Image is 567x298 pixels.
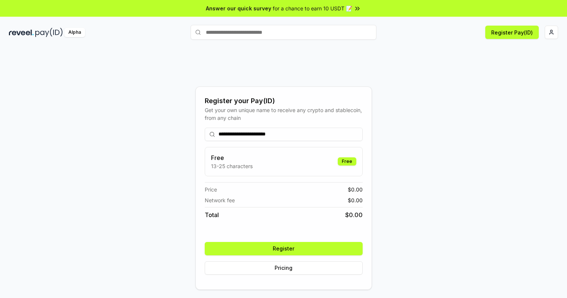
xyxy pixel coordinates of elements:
[205,106,363,122] div: Get your own unique name to receive any crypto and stablecoin, from any chain
[211,153,253,162] h3: Free
[205,242,363,255] button: Register
[205,261,363,275] button: Pricing
[206,4,271,12] span: Answer our quick survey
[205,210,219,219] span: Total
[9,28,34,37] img: reveel_dark
[64,28,85,37] div: Alpha
[338,157,356,166] div: Free
[348,196,363,204] span: $ 0.00
[205,186,217,193] span: Price
[205,96,363,106] div: Register your Pay(ID)
[205,196,235,204] span: Network fee
[485,26,539,39] button: Register Pay(ID)
[35,28,63,37] img: pay_id
[348,186,363,193] span: $ 0.00
[273,4,352,12] span: for a chance to earn 10 USDT 📝
[211,162,253,170] p: 13-25 characters
[345,210,363,219] span: $ 0.00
